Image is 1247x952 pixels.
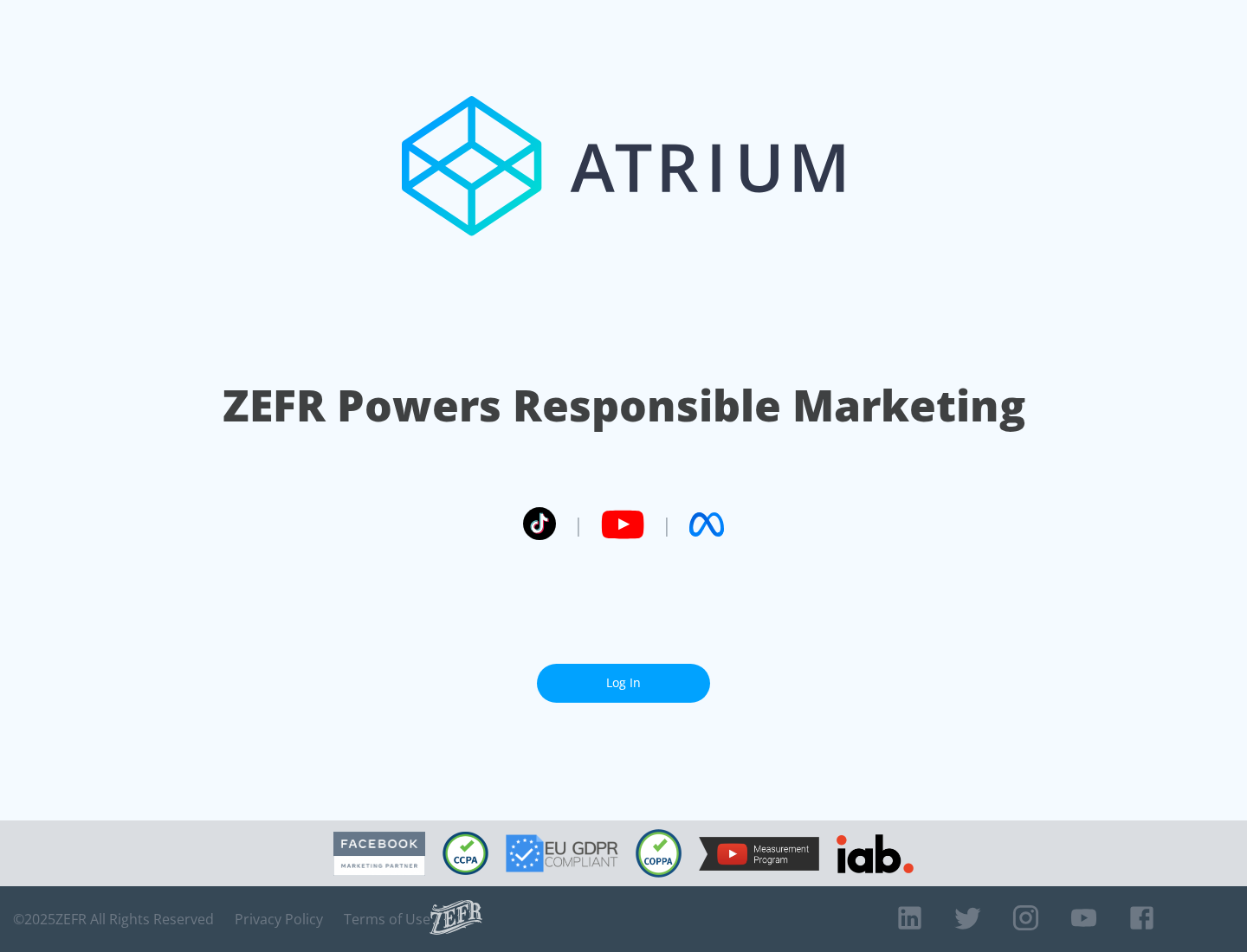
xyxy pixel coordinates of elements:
img: Facebook Marketing Partner [333,832,425,876]
a: Log In [537,664,710,703]
img: IAB [837,834,914,873]
h1: ZEFR Powers Responsible Marketing [223,376,1025,435]
span: | [573,511,584,537]
a: Terms of Use [344,910,430,928]
span: | [662,511,672,537]
a: Privacy Policy [235,910,323,928]
img: YouTube Measurement Program [699,837,819,871]
img: GDPR Compliant [506,834,618,872]
span: © 2025 ZEFR All Rights Reserved [13,910,214,928]
img: CCPA Compliant [443,832,488,875]
img: COPPA Compliant [636,829,682,878]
